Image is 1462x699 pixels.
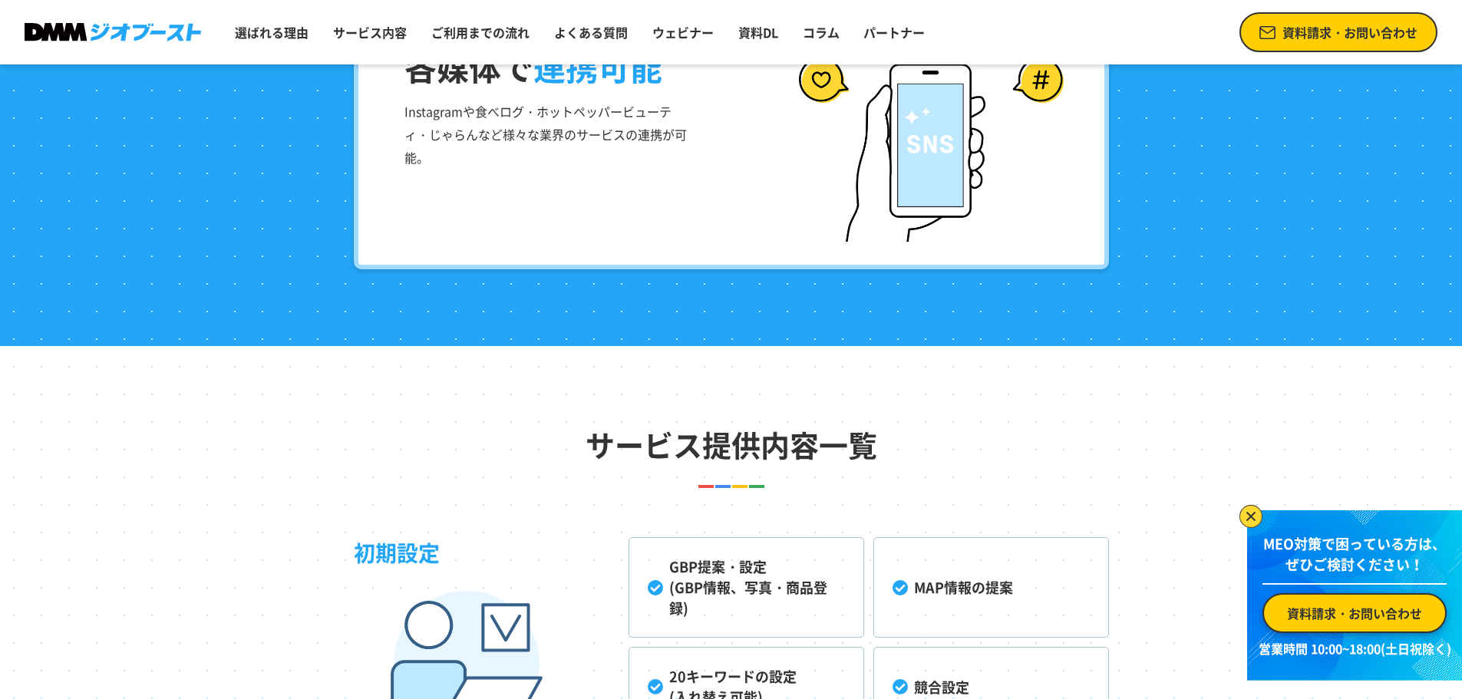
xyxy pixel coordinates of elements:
a: 選ばれる理由 [229,17,315,48]
a: コラム [797,17,846,48]
a: 資料DL [732,17,784,48]
a: ご利用までの流れ [425,17,536,48]
a: 資料請求・お問い合わせ [1262,593,1447,633]
a: ウェビナー [646,17,720,48]
a: パートナー [857,17,931,48]
span: 資料請求・お問い合わせ [1282,23,1417,41]
p: 営業時間 10:00~18:00(土日祝除く) [1256,639,1453,658]
li: MAP情報の提案 [873,537,1109,638]
li: GBP提案・設定 (GBP情報、写真・商品登録) [629,537,864,638]
span: 資料請求・お問い合わせ [1287,604,1422,622]
img: DMMジオブースト [25,23,201,42]
p: MEO対策で困っている方は、 ぜひご検討ください！ [1262,533,1447,585]
img: バナーを閉じる [1239,505,1262,528]
a: よくある質問 [548,17,634,48]
a: 資料請求・お問い合わせ [1239,12,1437,52]
span: 連携可能 [533,43,662,91]
p: Instagramや食べログ・ホットペッパービューティ・じゃらんなど様々な業界のサービスの連携が可能。 [404,101,692,169]
a: サービス内容 [327,17,413,48]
